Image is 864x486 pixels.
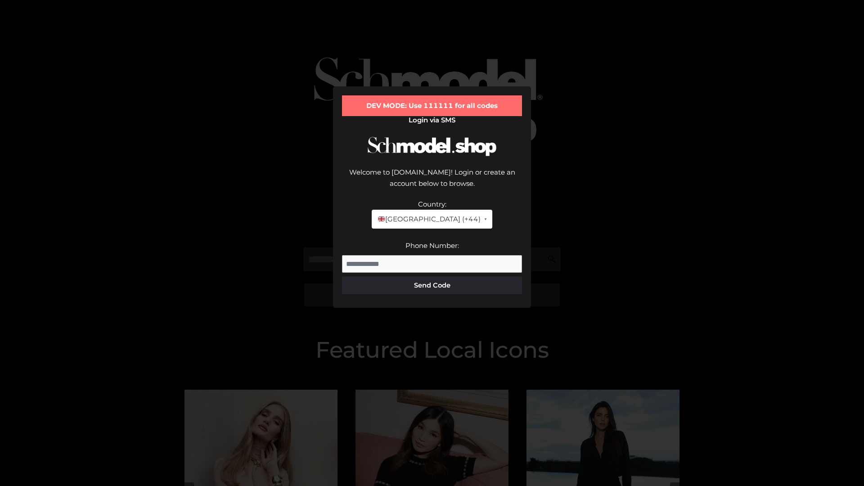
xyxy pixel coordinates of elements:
h2: Login via SMS [342,116,522,124]
img: 🇬🇧 [378,216,385,222]
label: Phone Number: [405,241,459,250]
span: [GEOGRAPHIC_DATA] (+44) [377,213,480,225]
button: Send Code [342,276,522,294]
label: Country: [418,200,446,208]
img: Schmodel Logo [364,129,499,164]
div: Welcome to [DOMAIN_NAME]! Login or create an account below to browse. [342,166,522,198]
div: DEV MODE: Use 111111 for all codes [342,95,522,116]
